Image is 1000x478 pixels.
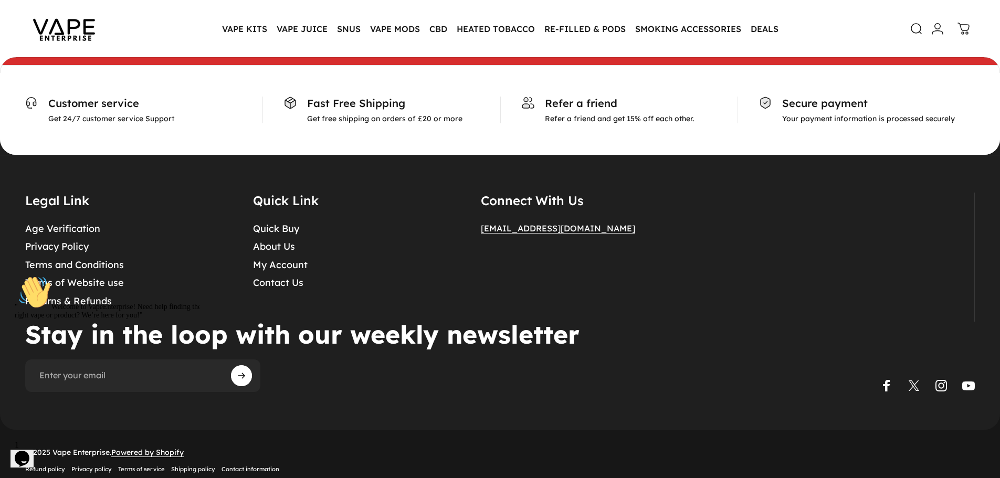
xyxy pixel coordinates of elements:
[222,465,279,473] a: Contact information
[25,223,100,235] a: Age Verification
[307,114,462,123] p: Get free shipping on orders of £20 or more
[48,114,174,123] p: Get 24/7 customer service Support
[253,223,299,235] a: Quick Buy
[25,465,65,473] a: Refund policy
[231,365,252,386] button: Subscribe
[217,18,783,40] nav: Primary
[118,465,165,473] a: Terms of service
[25,259,124,271] a: Terms and Conditions
[253,259,308,271] a: My Account
[171,465,215,473] a: Shipping policy
[25,448,279,473] div: © 2025 Vape Enterprise.
[4,31,191,48] span: " Welcome to VapeEnterprise! Need help finding the right vape or product? We’re here for you!"
[782,114,955,123] p: Your payment information is processed securely
[17,4,111,54] img: Vape Enterprise
[630,18,746,40] summary: SMOKING ACCESSORIES
[452,18,540,40] summary: HEATED TOBACCO
[217,18,272,40] summary: VAPE KITS
[71,465,112,473] a: Privacy policy
[253,277,303,289] a: Contact Us
[952,17,975,40] a: 0 items
[545,97,694,110] p: Refer a friend
[782,97,955,110] p: Secure payment
[111,448,184,457] a: Powered by Shopify
[272,18,332,40] summary: VAPE JUICE
[365,18,425,40] summary: VAPE MODS
[4,4,193,48] div: "👋Welcome to VapeEnterprise! Need help finding the right vape or product? We’re here for you!"
[332,18,365,40] summary: SNUS
[7,4,41,38] img: :wave:
[481,223,635,233] a: [EMAIL_ADDRESS][DOMAIN_NAME]
[545,114,694,123] p: Refer a friend and get 15% off each other.
[307,97,462,110] p: Fast Free Shipping
[425,18,452,40] summary: CBD
[540,18,630,40] summary: RE-FILLED & PODS
[10,436,44,468] iframe: chat widget
[48,97,174,110] p: Customer service
[253,241,295,253] a: About Us
[746,18,783,40] a: DEALS
[25,322,595,347] p: Stay in the loop with our weekly newsletter
[10,271,199,431] iframe: chat widget
[25,241,89,253] a: Privacy Policy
